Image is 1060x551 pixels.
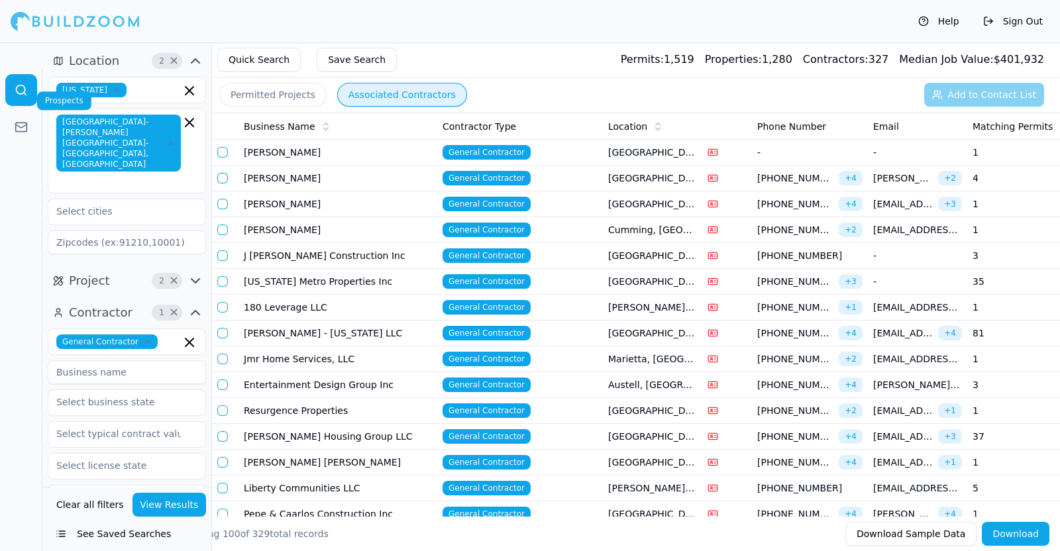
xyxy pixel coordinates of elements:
[705,52,792,68] div: 1,280
[337,83,467,107] button: Associated Contractors
[938,507,962,521] span: + 4
[868,243,967,269] td: -
[48,522,206,546] button: See Saved Searches
[868,140,967,166] td: -
[317,48,397,72] button: Save Search
[48,485,206,509] input: Phone ex: 5555555555
[603,476,702,501] td: [PERSON_NAME], [GEOGRAPHIC_DATA]
[238,501,437,527] td: Pepe & Caarlos Construction Inc
[873,481,962,495] span: [EMAIL_ADDRESS][DOMAIN_NAME]
[238,166,437,191] td: [PERSON_NAME]
[839,274,863,289] span: + 3
[217,48,301,72] button: Quick Search
[238,476,437,501] td: Liberty Communities LLC
[757,352,833,366] span: [PHONE_NUMBER]
[56,334,158,349] span: General Contractor
[873,456,933,469] span: [EMAIL_ADDRESS][DOMAIN_NAME]
[603,269,702,295] td: [GEOGRAPHIC_DATA], [GEOGRAPHIC_DATA]
[45,95,83,106] p: Prospects
[873,430,933,443] span: [EMAIL_ADDRESS][DOMAIN_NAME]
[845,522,977,546] button: Download Sample Data
[443,507,531,521] span: General Contractor
[912,11,966,32] button: Help
[873,507,933,521] span: [PERSON_NAME][EMAIL_ADDRESS][DOMAIN_NAME]
[238,140,437,166] td: [PERSON_NAME]
[443,120,516,133] span: Contractor Type
[238,321,437,346] td: [PERSON_NAME] - [US_STATE] LLC
[180,527,329,540] div: Showing of total records
[56,83,127,97] span: [US_STATE]
[757,430,833,443] span: [PHONE_NUMBER]
[982,522,1049,546] button: Download
[238,243,437,269] td: J [PERSON_NAME] Construction Inc
[48,270,206,291] button: Project2Clear Project filters
[938,171,962,185] span: + 2
[603,450,702,476] td: [GEOGRAPHIC_DATA], [GEOGRAPHIC_DATA]
[443,223,531,237] span: General Contractor
[238,191,437,217] td: [PERSON_NAME]
[873,120,899,133] span: Email
[238,295,437,321] td: 180 Leverage LLC
[443,377,531,392] span: General Contractor
[443,274,531,289] span: General Contractor
[752,140,868,166] td: -
[48,50,206,72] button: Location2Clear Location filters
[868,269,967,295] td: -
[705,53,762,66] span: Properties:
[839,352,863,366] span: + 2
[873,378,962,391] span: [PERSON_NAME][EMAIL_ADDRESS][DOMAIN_NAME]
[603,372,702,398] td: Austell, [GEOGRAPHIC_DATA]
[238,450,437,476] td: [PERSON_NAME] [PERSON_NAME]
[938,455,962,470] span: + 1
[873,326,933,340] span: [EMAIL_ADDRESS][DOMAIN_NAME]
[69,52,119,70] span: Location
[757,507,833,521] span: [PHONE_NUMBER]
[873,223,962,236] span: [EMAIL_ADDRESS][DOMAIN_NAME]
[443,429,531,444] span: General Contractor
[603,140,702,166] td: [GEOGRAPHIC_DATA], [GEOGRAPHIC_DATA]
[839,507,863,521] span: + 4
[608,120,647,133] span: Location
[803,52,888,68] div: 327
[757,481,863,495] span: [PHONE_NUMBER]
[219,83,327,107] button: Permitted Projects
[873,197,933,211] span: [EMAIL_ADDRESS][DOMAIN_NAME]
[757,275,833,288] span: [PHONE_NUMBER]
[443,352,531,366] span: General Contractor
[621,53,664,66] span: Permits:
[839,429,863,444] span: + 4
[443,197,531,211] span: General Contractor
[757,404,833,417] span: [PHONE_NUMBER]
[169,309,179,316] span: Clear Contractor filters
[757,326,833,340] span: [PHONE_NUMBER]
[238,269,437,295] td: [US_STATE] Metro Properties Inc
[238,424,437,450] td: [PERSON_NAME] Housing Group LLC
[69,303,132,322] span: Contractor
[603,398,702,424] td: [GEOGRAPHIC_DATA], [GEOGRAPHIC_DATA]
[603,295,702,321] td: [PERSON_NAME], [GEOGRAPHIC_DATA]
[56,115,181,172] span: [GEOGRAPHIC_DATA]-[PERSON_NAME][GEOGRAPHIC_DATA]-[GEOGRAPHIC_DATA], [GEOGRAPHIC_DATA]
[443,145,531,160] span: General Contractor
[757,223,833,236] span: [PHONE_NUMBER]
[938,197,962,211] span: + 3
[53,493,127,517] button: Clear all filters
[169,277,179,284] span: Clear Project filters
[757,456,833,469] span: [PHONE_NUMBER]
[443,300,531,315] span: General Contractor
[621,52,694,68] div: 1,519
[839,403,863,418] span: + 2
[873,172,933,185] span: [PERSON_NAME][EMAIL_ADDRESS][PERSON_NAME][DOMAIN_NAME]
[443,171,531,185] span: General Contractor
[757,120,826,133] span: Phone Number
[977,11,1049,32] button: Sign Out
[48,199,189,223] input: Select cities
[238,346,437,372] td: Jmr Home Services, LLC
[603,191,702,217] td: [GEOGRAPHIC_DATA], [GEOGRAPHIC_DATA]
[757,249,863,262] span: [PHONE_NUMBER]
[48,390,189,414] input: Select business state
[443,481,531,495] span: General Contractor
[443,403,531,418] span: General Contractor
[169,58,179,64] span: Clear Location filters
[938,403,962,418] span: + 1
[603,166,702,191] td: [GEOGRAPHIC_DATA], [GEOGRAPHIC_DATA]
